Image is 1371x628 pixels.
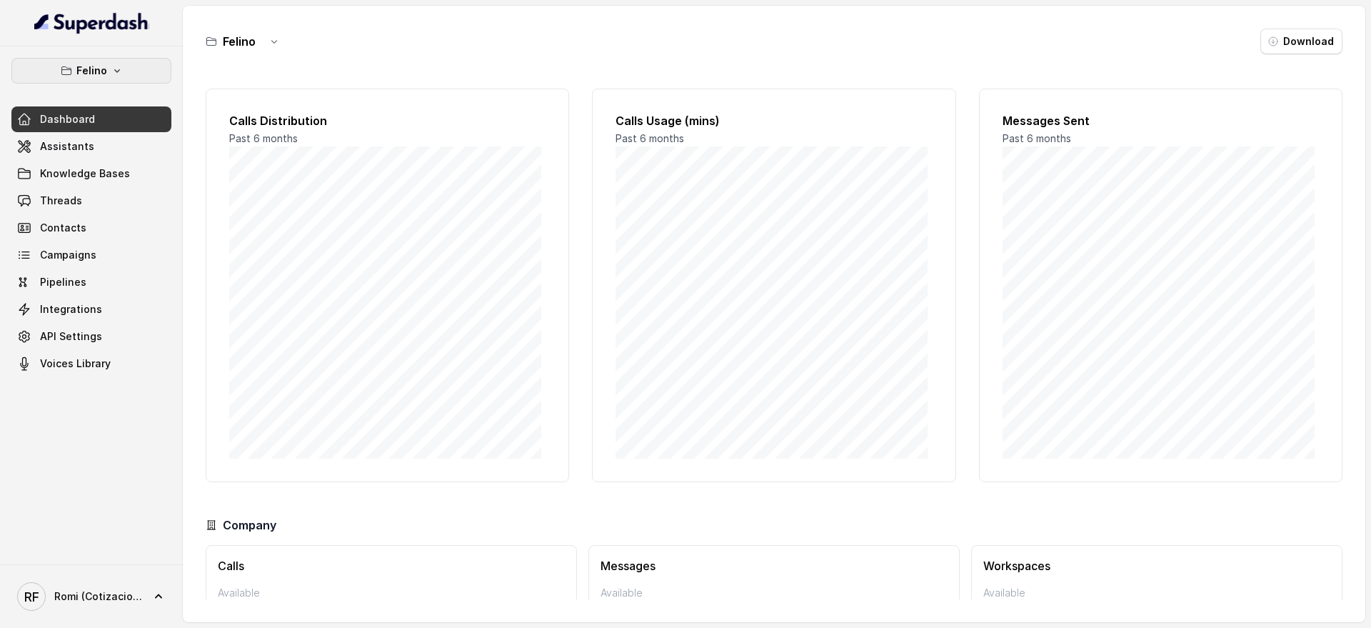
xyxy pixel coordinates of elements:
span: Contacts [40,221,86,235]
p: Available [218,586,565,600]
h2: Calls Distribution [229,112,546,129]
a: Assistants [11,134,171,159]
h3: Workspaces [983,557,1330,574]
img: light.svg [34,11,149,34]
h3: Calls [218,557,565,574]
span: Knowledge Bases [40,166,130,181]
h3: Messages [601,557,948,574]
a: Integrations [11,296,171,322]
a: Campaigns [11,242,171,268]
span: Past 6 months [229,132,298,144]
span: Past 6 months [1003,132,1071,144]
span: Pipelines [40,275,86,289]
a: Dashboard [11,106,171,132]
a: Contacts [11,215,171,241]
a: Knowledge Bases [11,161,171,186]
span: Assistants [40,139,94,154]
span: Integrations [40,302,102,317]
h2: Calls Usage (mins) [616,112,932,129]
span: Past 6 months [616,132,684,144]
a: Voices Library [11,351,171,377]
h3: Company [223,517,276,534]
h2: Messages Sent [1003,112,1319,129]
span: Dashboard [40,112,95,126]
h3: Felino [223,33,256,50]
a: Threads [11,188,171,214]
p: Available [983,586,1330,600]
span: API Settings [40,329,102,344]
span: Romi (Cotizaciones) [54,589,143,604]
button: Download [1260,29,1342,54]
a: Romi (Cotizaciones) [11,577,171,617]
button: Felino [11,58,171,84]
text: RF [24,589,39,604]
a: Pipelines [11,269,171,295]
span: Campaigns [40,248,96,262]
span: Voices Library [40,357,111,371]
p: Available [601,586,948,600]
p: Felino [76,62,107,79]
a: API Settings [11,324,171,349]
span: Threads [40,194,82,208]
